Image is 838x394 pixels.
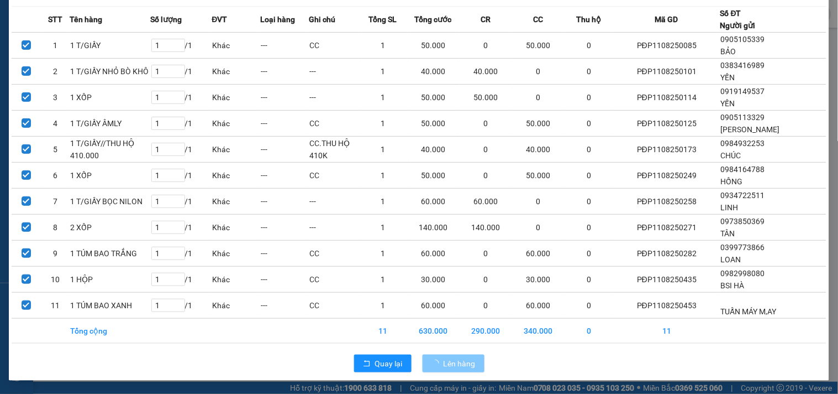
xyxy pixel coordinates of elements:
strong: [PERSON_NAME]: [71,31,140,42]
td: 50.000 [407,32,460,58]
span: Increase Value [172,143,185,149]
td: 1 [359,214,407,240]
td: Tổng cộng [70,318,151,343]
td: 0 [565,318,613,343]
span: Thu hộ [576,13,601,25]
td: 0 [460,292,512,318]
td: --- [309,188,359,214]
span: BSI HÀ [721,281,745,290]
td: 630.000 [407,318,460,343]
td: 7 [41,188,70,214]
td: 0 [565,240,613,266]
span: down [176,123,182,130]
span: down [176,175,182,182]
td: 1 TÚM BAO TRẮNG [70,240,151,266]
td: --- [260,136,309,162]
span: 0905113329 [721,113,765,122]
span: CR [481,13,491,25]
td: 0 [512,188,565,214]
span: CC [533,13,543,25]
span: Increase Value [172,117,185,123]
strong: Sài Gòn: [7,31,40,42]
td: 50.000 [512,32,565,58]
span: Increase Value [172,299,185,305]
td: Khác [212,84,260,110]
td: Khác [212,32,260,58]
span: Quay lại [375,357,403,370]
span: 0984164788 [721,165,765,174]
td: / 1 [151,292,212,318]
td: --- [260,188,309,214]
td: 11 [359,318,407,343]
span: down [176,97,182,104]
td: 1 [359,84,407,110]
td: PĐP1108250114 [613,84,720,110]
td: PĐP1108250435 [613,266,720,292]
td: / 1 [151,214,212,240]
td: 40.000 [512,136,565,162]
td: PĐP1108250258 [613,188,720,214]
td: 1 T/GIẤY//THU HỘ 410.000 [70,136,151,162]
span: loading [431,360,444,367]
span: Increase Value [172,65,185,71]
td: / 1 [151,84,212,110]
td: 1 T/GIẤY ÂMLY [70,110,151,136]
td: 0 [565,58,613,84]
span: YẾN [721,99,735,108]
td: --- [309,84,359,110]
span: CHÚC [721,151,741,160]
td: 0 [460,110,512,136]
td: 40.000 [407,136,460,162]
td: --- [260,266,309,292]
td: PĐP1108250101 [613,58,720,84]
span: 0399773866 [721,243,765,252]
td: 0 [565,110,613,136]
td: 10 [41,266,70,292]
td: CC [309,240,359,266]
td: / 1 [151,136,212,162]
td: --- [260,214,309,240]
td: CC [309,110,359,136]
td: / 1 [151,162,212,188]
td: 0 [460,240,512,266]
td: 2 XỐP [70,214,151,240]
span: 0383416989 [721,61,765,70]
td: 140.000 [460,214,512,240]
td: --- [260,292,309,318]
td: Khác [212,110,260,136]
td: 11 [613,318,720,343]
td: 1 T/GIẤY [70,32,151,58]
span: LINH [721,203,739,212]
span: ĐVT [212,13,227,25]
span: Increase Value [172,273,185,279]
td: --- [260,110,309,136]
span: Increase Value [172,195,185,201]
strong: 0901 933 179 [71,54,125,64]
span: Increase Value [172,39,185,45]
td: CC.THU HỘ 410K [309,136,359,162]
td: 0 [565,162,613,188]
span: down [176,253,182,260]
td: 1 [41,32,70,58]
td: 1 [359,58,407,84]
td: --- [260,240,309,266]
span: ĐỨC ĐẠT GIA LAI [30,11,138,26]
strong: 0901 900 568 [71,31,160,52]
td: PĐP1108250085 [613,32,720,58]
td: CC [309,162,359,188]
span: TUẤN MÁY M,AY [721,307,777,316]
td: CC [309,32,359,58]
td: 0 [460,266,512,292]
span: TÂN [721,229,735,238]
div: Số ĐT Người gửi [720,7,756,32]
td: 0 [565,136,613,162]
td: 60.000 [460,188,512,214]
td: 1 [359,188,407,214]
span: up [176,221,182,228]
span: 0934722511 [721,191,765,200]
td: 2 [41,58,70,84]
td: 1 [359,266,407,292]
span: down [176,71,182,78]
td: 30.000 [512,266,565,292]
td: 0 [460,32,512,58]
